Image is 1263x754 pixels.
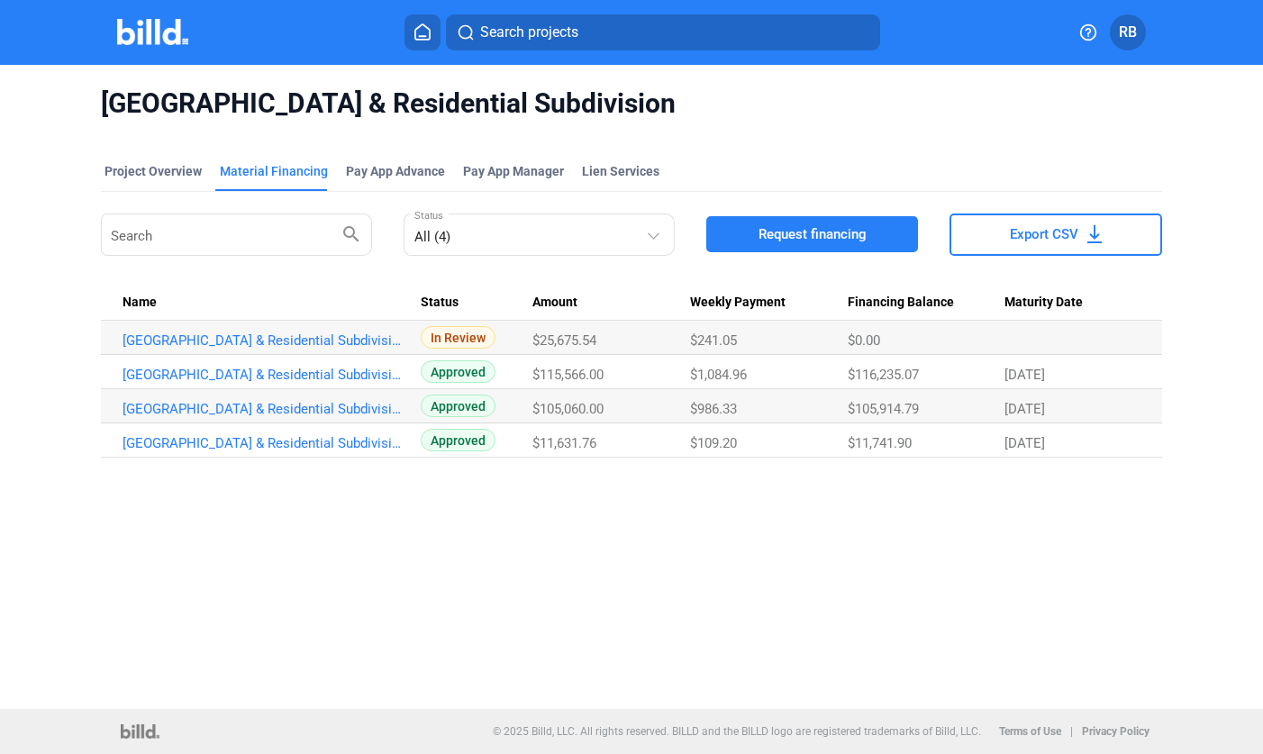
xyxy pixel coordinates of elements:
[532,435,596,451] span: $11,631.76
[848,435,912,451] span: $11,741.90
[1070,725,1073,738] p: |
[848,332,880,349] span: $0.00
[104,162,202,180] div: Project Overview
[1082,725,1149,738] b: Privacy Policy
[117,19,188,45] img: Billd Company Logo
[759,225,867,243] span: Request financing
[341,223,362,244] mat-icon: search
[690,401,737,417] span: $986.33
[123,435,404,451] a: [GEOGRAPHIC_DATA] & Residential Subdivision_MF_1
[123,367,404,383] a: [GEOGRAPHIC_DATA] & Residential Subdivision_MF_3
[848,295,954,311] span: Financing Balance
[220,162,328,180] div: Material Financing
[480,22,578,43] span: Search projects
[346,162,445,180] div: Pay App Advance
[532,401,604,417] span: $105,060.00
[421,429,495,451] span: Approved
[421,360,495,383] span: Approved
[123,332,404,349] a: [GEOGRAPHIC_DATA] & Residential Subdivision_MF_4
[582,162,659,180] div: Lien Services
[123,401,404,417] a: [GEOGRAPHIC_DATA] & Residential Subdivision_MF_2
[421,395,495,417] span: Approved
[690,435,737,451] span: $109.20
[421,326,495,349] span: In Review
[1004,435,1045,451] span: [DATE]
[1119,22,1137,43] span: RB
[421,295,459,311] span: Status
[1010,225,1078,243] span: Export CSV
[532,367,604,383] span: $115,566.00
[848,401,919,417] span: $105,914.79
[848,367,919,383] span: $116,235.07
[101,86,1162,121] span: [GEOGRAPHIC_DATA] & Residential Subdivision
[999,725,1061,738] b: Terms of Use
[1004,401,1045,417] span: [DATE]
[463,162,564,180] span: Pay App Manager
[493,725,981,738] p: © 2025 Billd, LLC. All rights reserved. BILLD and the BILLD logo are registered trademarks of Bil...
[532,295,577,311] span: Amount
[690,367,747,383] span: $1,084.96
[414,229,450,245] mat-select-trigger: All (4)
[690,295,786,311] span: Weekly Payment
[121,724,159,739] img: logo
[1004,295,1083,311] span: Maturity Date
[1004,367,1045,383] span: [DATE]
[690,332,737,349] span: $241.05
[532,332,596,349] span: $25,675.54
[123,295,157,311] span: Name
